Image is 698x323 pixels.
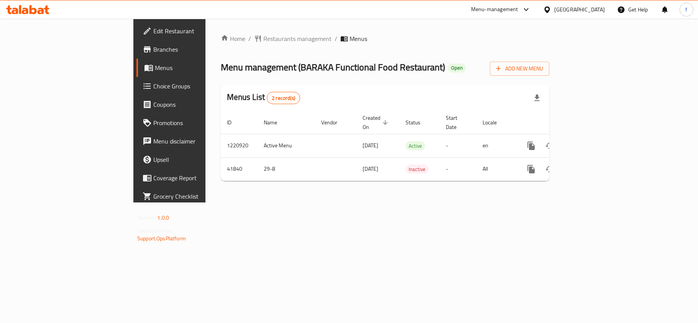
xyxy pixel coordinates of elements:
[153,82,244,91] span: Choice Groups
[522,160,540,178] button: more
[227,118,241,127] span: ID
[136,95,250,114] a: Coupons
[136,40,250,59] a: Branches
[258,157,315,181] td: 29-8
[153,192,244,201] span: Grocery Checklist
[153,26,244,36] span: Edit Restaurant
[155,63,244,72] span: Menus
[153,118,244,127] span: Promotions
[554,5,605,14] div: [GEOGRAPHIC_DATA]
[153,100,244,109] span: Coupons
[264,118,287,127] span: Name
[522,137,540,155] button: more
[258,134,315,157] td: Active Menu
[267,95,300,102] span: 2 record(s)
[157,213,169,223] span: 1.0.0
[448,64,466,73] div: Open
[406,118,430,127] span: Status
[136,169,250,187] a: Coverage Report
[476,157,516,181] td: All
[440,157,476,181] td: -
[136,59,250,77] a: Menus
[136,150,250,169] a: Upsell
[267,92,300,104] div: Total records count
[446,113,467,132] span: Start Date
[490,62,549,76] button: Add New Menu
[440,134,476,157] td: -
[350,34,367,43] span: Menus
[137,226,172,236] span: Get support on:
[363,113,390,132] span: Created On
[136,132,250,150] a: Menu disclaimer
[153,173,244,183] span: Coverage Report
[227,91,300,104] h2: Menus List
[263,34,332,43] span: Restaurants management
[221,111,602,181] table: enhanced table
[221,34,549,43] nav: breadcrumb
[335,34,337,43] li: /
[476,134,516,157] td: en
[136,22,250,40] a: Edit Restaurant
[254,34,332,43] a: Restaurants management
[516,111,602,134] th: Actions
[136,114,250,132] a: Promotions
[406,142,425,150] span: Active
[406,141,425,150] div: Active
[221,59,445,76] span: Menu management ( BARAKA Functional Food Restaurant )
[137,213,156,223] span: Version:
[136,77,250,95] a: Choice Groups
[363,140,378,150] span: [DATE]
[448,65,466,71] span: Open
[483,118,507,127] span: Locale
[540,160,559,178] button: Change Status
[363,164,378,174] span: [DATE]
[153,155,244,164] span: Upsell
[153,137,244,146] span: Menu disclaimer
[471,5,518,14] div: Menu-management
[685,5,687,14] span: f
[153,45,244,54] span: Branches
[540,137,559,155] button: Change Status
[137,233,186,243] a: Support.OpsPlatform
[321,118,347,127] span: Vendor
[496,64,543,73] span: Add New Menu
[528,89,546,107] div: Export file
[136,187,250,206] a: Grocery Checklist
[406,165,429,174] span: Inactive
